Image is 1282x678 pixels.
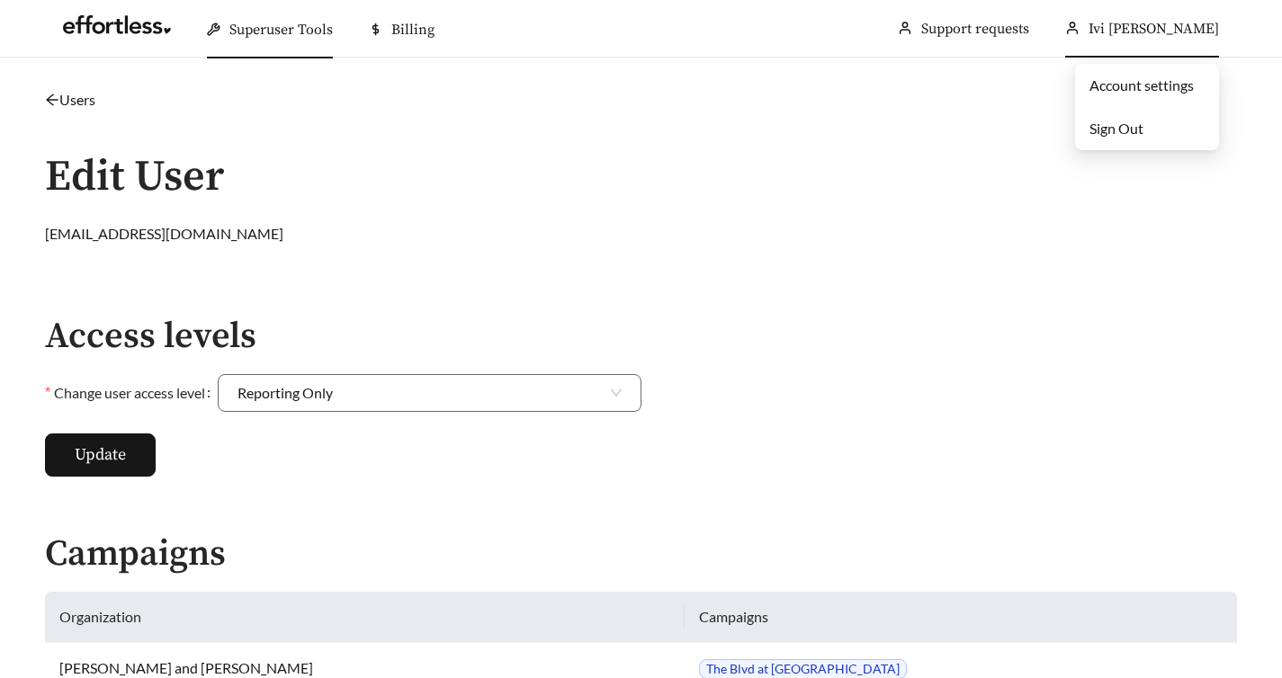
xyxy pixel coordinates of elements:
label: Change user access level [45,374,218,412]
span: Update [75,442,126,467]
h2: Campaigns [45,534,1237,574]
th: Campaigns [685,592,1237,643]
span: Superuser Tools [229,21,333,39]
div: [EMAIL_ADDRESS][DOMAIN_NAME] [45,223,1237,245]
span: Ivi [PERSON_NAME] [1089,20,1219,38]
a: Support requests [921,20,1029,38]
th: Organization [45,592,685,643]
span: Reporting Only [238,375,621,411]
span: Billing [391,21,435,39]
a: arrow-leftUsers [45,91,95,108]
button: Update [45,433,156,477]
span: Sign Out [1089,120,1143,137]
h2: Access levels [45,317,641,356]
h1: Edit User [45,154,1237,201]
span: arrow-left [45,93,59,107]
a: Account settings [1089,76,1194,94]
